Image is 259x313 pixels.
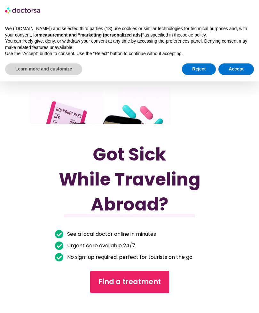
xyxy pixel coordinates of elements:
p: Use the “Accept” button to consent. Use the “Reject” button to continue without accepting. [5,51,254,57]
a: Find a treatment [90,271,169,293]
span: No sign-up required, perfect for tourists on the go [66,253,192,262]
p: We ([DOMAIN_NAME]) and selected third parties (13) use cookies or similar technologies for techni... [5,26,254,38]
p: You can freely give, deny, or withdraw your consent at any time by accessing the preferences pane... [5,38,254,51]
span: See a local doctor online in minutes [66,230,156,239]
span: Urgent care available 24/7 [66,241,135,250]
strong: measurement and “marketing (personalized ads)” [38,32,144,37]
span: Find a treatment [98,277,161,287]
button: Reject [182,63,216,75]
a: cookie policy [180,32,206,37]
img: logo [5,5,41,15]
button: Accept [218,63,254,75]
h1: Got Sick While Traveling Abroad? [55,142,204,217]
button: Learn more and customize [5,63,82,75]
